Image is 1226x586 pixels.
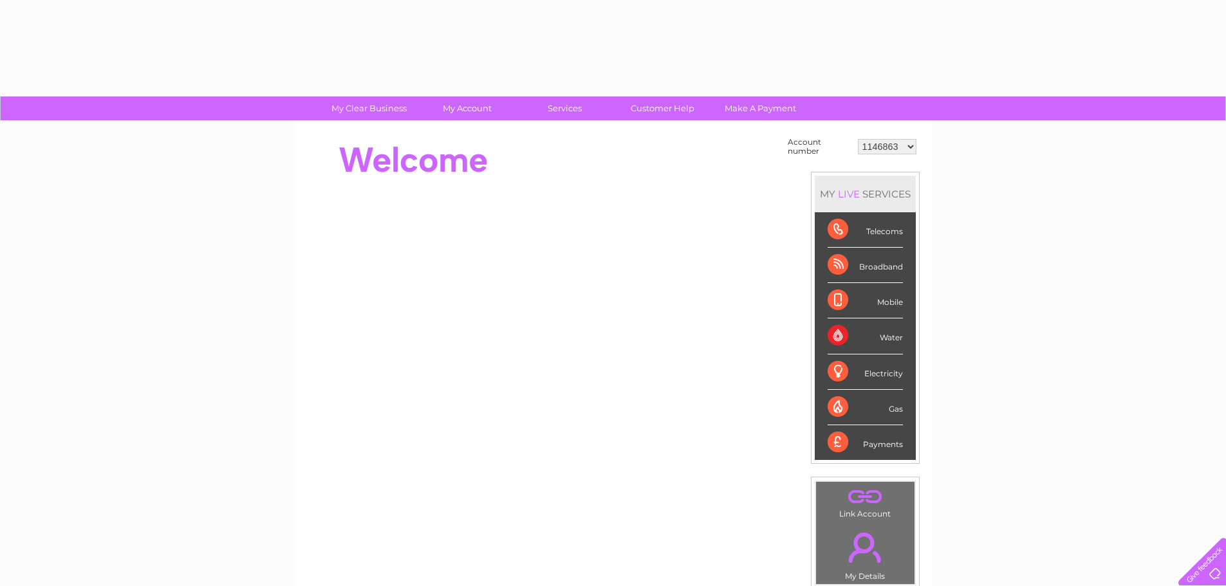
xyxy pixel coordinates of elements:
div: Payments [828,425,903,460]
td: My Details [815,522,915,585]
div: LIVE [835,188,862,200]
td: Link Account [815,481,915,522]
td: Account number [785,134,855,159]
div: Electricity [828,354,903,390]
a: My Account [414,96,520,120]
div: Telecoms [828,212,903,248]
a: Customer Help [609,96,716,120]
div: Mobile [828,283,903,318]
a: My Clear Business [316,96,422,120]
div: MY SERVICES [815,176,916,212]
a: . [819,485,911,508]
a: Services [512,96,618,120]
div: Broadband [828,248,903,283]
a: . [819,525,911,570]
div: Gas [828,390,903,425]
a: Make A Payment [707,96,813,120]
div: Water [828,318,903,354]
